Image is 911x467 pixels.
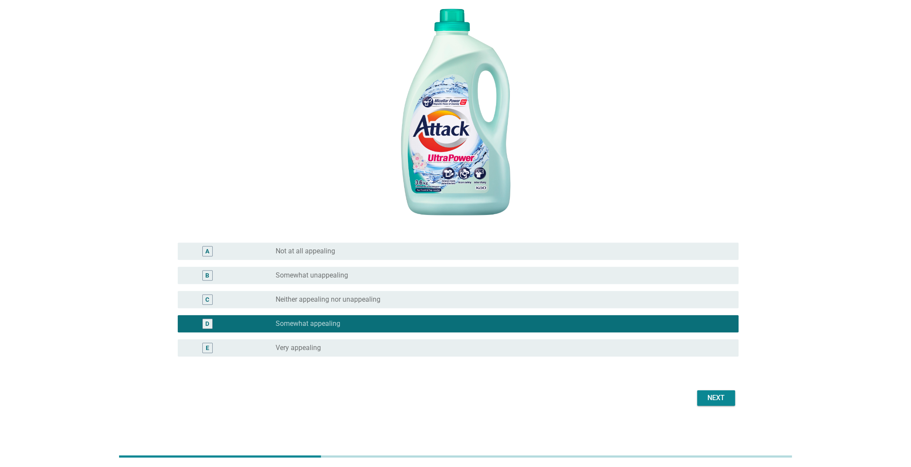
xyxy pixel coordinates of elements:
[697,390,735,406] button: Next
[206,343,209,352] div: E
[276,295,380,304] label: Neither appealing nor unappealing
[276,319,340,328] label: Somewhat appealing
[205,246,209,256] div: A
[276,247,335,256] label: Not at all appealing
[704,393,728,403] div: Next
[205,271,209,280] div: B
[205,319,209,328] div: D
[276,271,348,280] label: Somewhat unappealing
[205,295,209,304] div: C
[276,344,321,352] label: Very appealing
